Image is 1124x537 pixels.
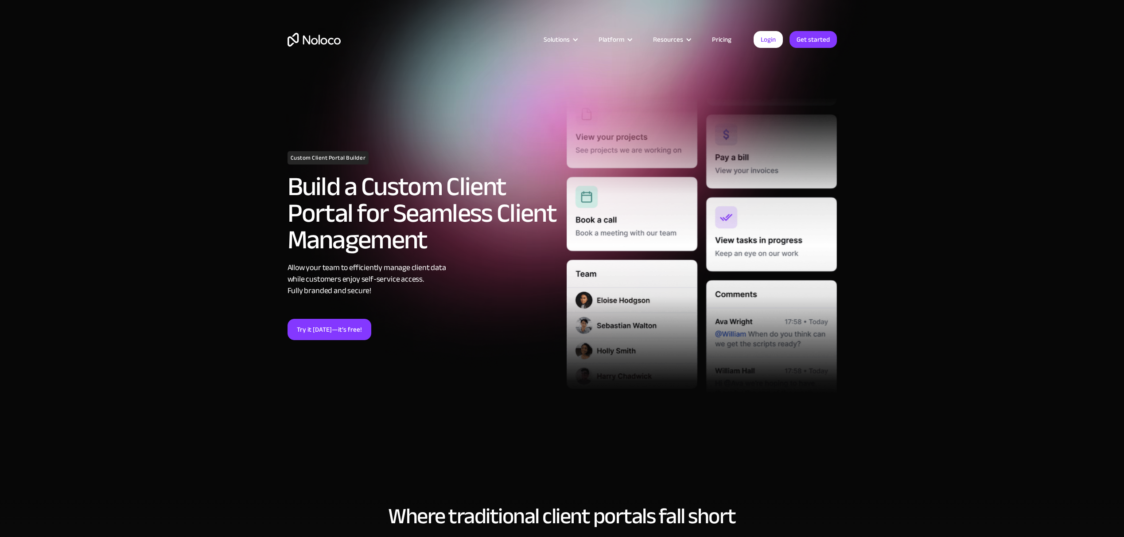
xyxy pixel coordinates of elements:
a: Try it [DATE]—it’s free! [288,319,371,340]
div: Resources [642,34,701,45]
h2: Build a Custom Client Portal for Seamless Client Management [288,173,558,253]
h2: Where traditional client portals fall short [288,504,837,528]
a: Pricing [701,34,743,45]
div: Resources [653,34,683,45]
a: Get started [790,31,837,48]
div: Allow your team to efficiently manage client data while customers enjoy self-service access. Full... [288,262,558,297]
a: home [288,33,341,47]
div: Solutions [533,34,587,45]
div: Solutions [544,34,570,45]
div: Platform [599,34,624,45]
h1: Custom Client Portal Builder [288,151,369,165]
a: Login [754,31,783,48]
div: Platform [587,34,642,45]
